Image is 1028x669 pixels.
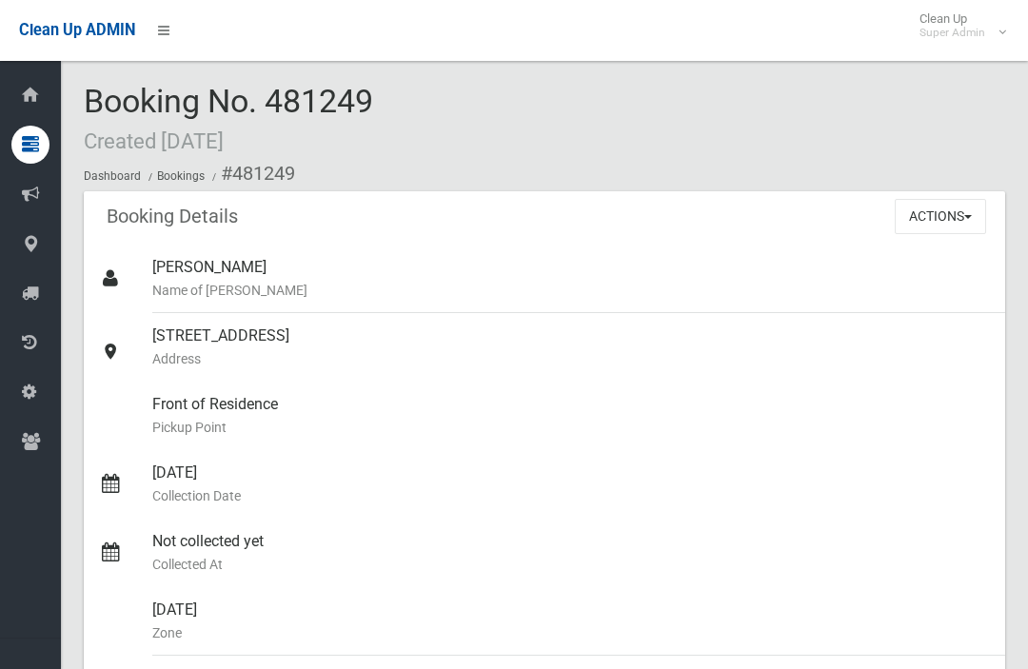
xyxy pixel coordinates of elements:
[152,416,990,439] small: Pickup Point
[152,382,990,450] div: Front of Residence
[157,169,205,183] a: Bookings
[19,21,135,39] span: Clean Up ADMIN
[152,587,990,656] div: [DATE]
[152,347,990,370] small: Address
[919,26,985,40] small: Super Admin
[152,621,990,644] small: Zone
[152,313,990,382] div: [STREET_ADDRESS]
[152,245,990,313] div: [PERSON_NAME]
[152,279,990,302] small: Name of [PERSON_NAME]
[208,156,295,191] li: #481249
[152,484,990,507] small: Collection Date
[895,199,986,234] button: Actions
[84,169,141,183] a: Dashboard
[152,450,990,519] div: [DATE]
[152,519,990,587] div: Not collected yet
[152,553,990,576] small: Collected At
[910,11,1004,40] span: Clean Up
[84,198,261,235] header: Booking Details
[84,82,373,156] span: Booking No. 481249
[84,128,224,153] small: Created [DATE]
